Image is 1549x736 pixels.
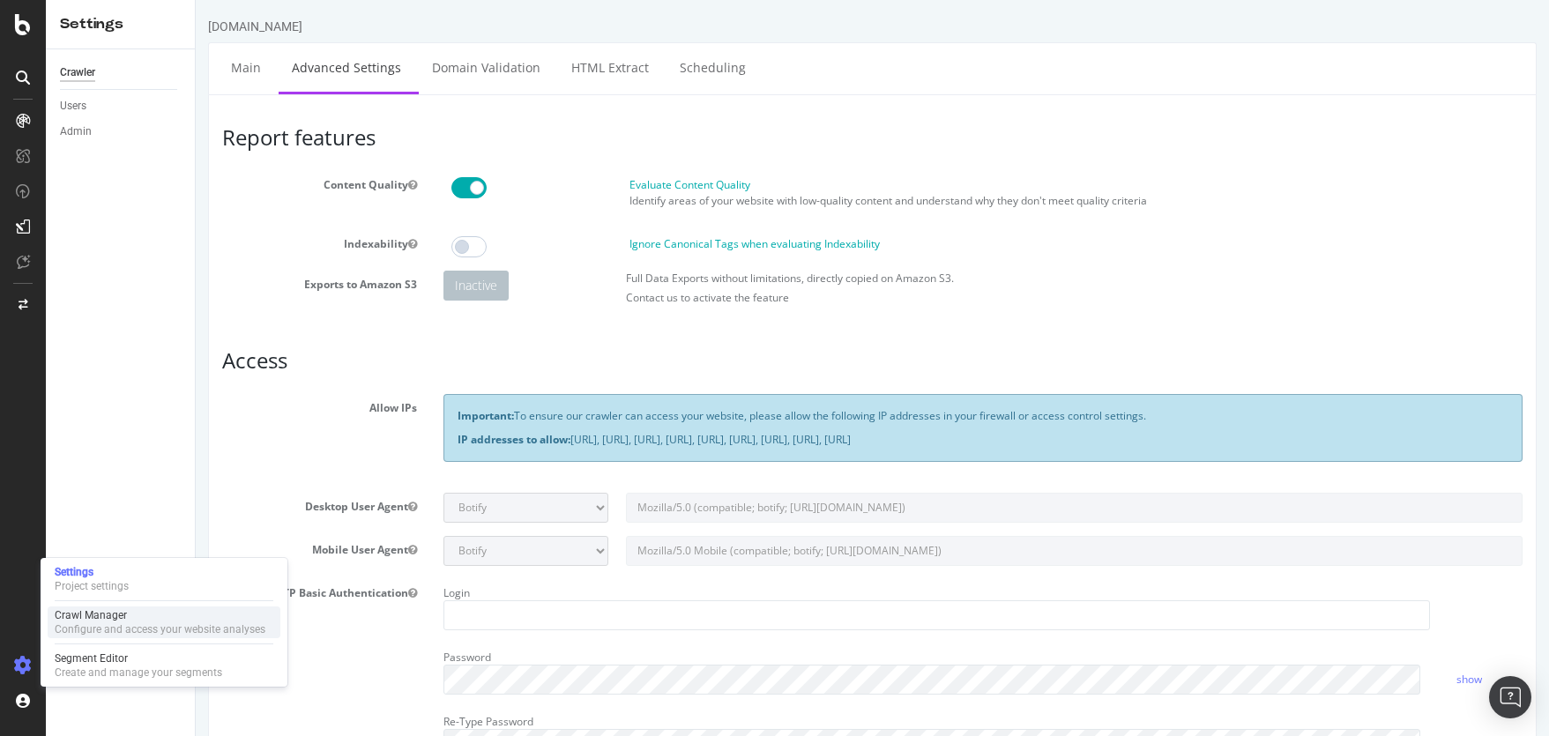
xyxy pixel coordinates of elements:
[212,177,221,192] button: Content Quality
[55,665,222,680] div: Create and manage your segments
[248,579,274,600] label: Login
[434,236,684,251] label: Ignore Canonical Tags when evaluating Indexability
[430,271,758,286] label: Full Data Exports without limitations, directly copied on Amazon S3.
[262,408,318,423] strong: Important:
[48,563,280,595] a: SettingsProject settings
[22,43,78,92] a: Main
[13,493,235,514] label: Desktop User Agent
[12,18,107,35] div: [DOMAIN_NAME]
[248,708,338,729] label: Re-Type Password
[60,63,182,82] a: Crawler
[248,271,313,301] div: Inactive
[434,177,555,192] label: Evaluate Content Quality
[362,43,466,92] a: HTML Extract
[1489,676,1531,718] div: Open Intercom Messenger
[55,651,222,665] div: Segment Editor
[60,63,95,82] div: Crawler
[471,43,563,92] a: Scheduling
[248,643,295,665] label: Password
[212,236,221,251] button: Indexability
[55,579,129,593] div: Project settings
[434,193,1327,208] p: Identify areas of your website with low-quality content and understand why they don't meet qualit...
[60,123,182,141] a: Admin
[26,126,1327,149] h3: Report features
[13,171,235,192] label: Content Quality
[1261,672,1286,687] a: show
[26,349,1327,372] h3: Access
[55,565,129,579] div: Settings
[13,230,235,251] label: Indexability
[212,585,221,600] button: HTTP Basic Authentication
[60,14,181,34] div: Settings
[13,536,235,557] label: Mobile User Agent
[212,499,221,514] button: Desktop User Agent
[13,271,235,292] label: Exports to Amazon S3
[60,97,86,115] div: Users
[13,579,235,600] label: HTTP Basic Authentication
[83,43,219,92] a: Advanced Settings
[48,606,280,638] a: Crawl ManagerConfigure and access your website analyses
[60,123,92,141] div: Admin
[262,432,1313,447] p: [URL], [URL], [URL], [URL], [URL], [URL], [URL], [URL], [URL]
[430,290,1327,305] p: Contact us to activate the feature
[223,43,358,92] a: Domain Validation
[55,622,265,636] div: Configure and access your website analyses
[262,432,375,447] strong: IP addresses to allow:
[262,408,1313,423] p: To ensure our crawler can access your website, please allow the following IP addresses in your fi...
[48,650,280,681] a: Segment EditorCreate and manage your segments
[60,97,182,115] a: Users
[55,608,265,622] div: Crawl Manager
[13,394,235,415] label: Allow IPs
[212,542,221,557] button: Mobile User Agent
